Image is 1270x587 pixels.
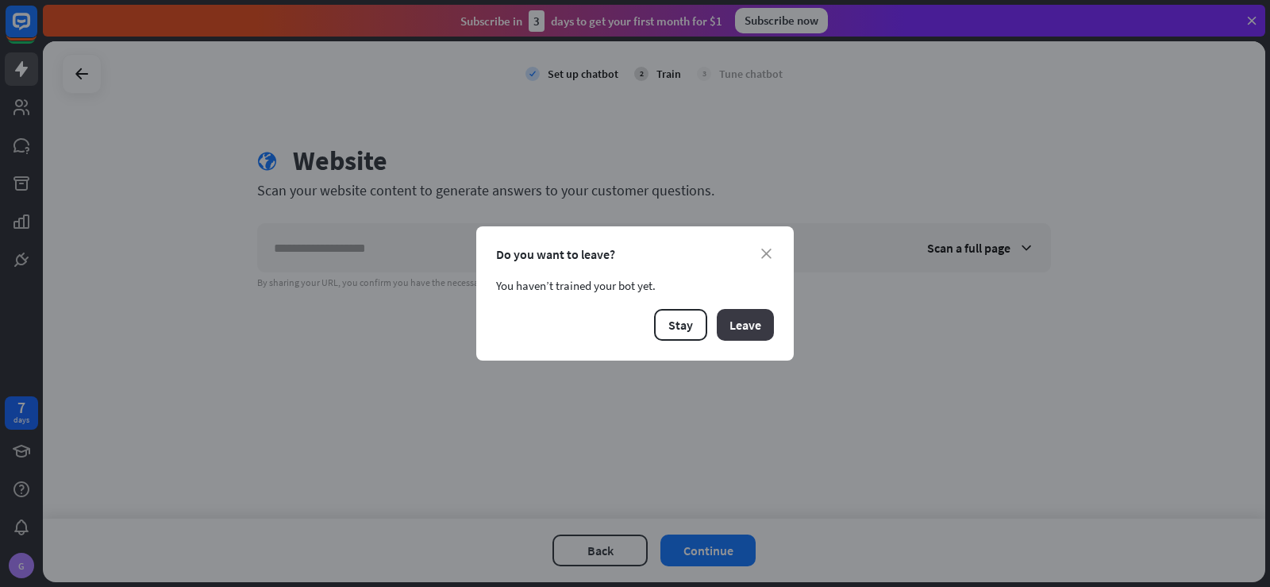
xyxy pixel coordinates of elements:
[496,278,774,293] div: You haven’t trained your bot yet.
[717,309,774,341] button: Leave
[654,309,707,341] button: Stay
[496,246,774,262] div: Do you want to leave?
[13,6,60,54] button: Open LiveChat chat widget
[761,249,772,259] i: close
